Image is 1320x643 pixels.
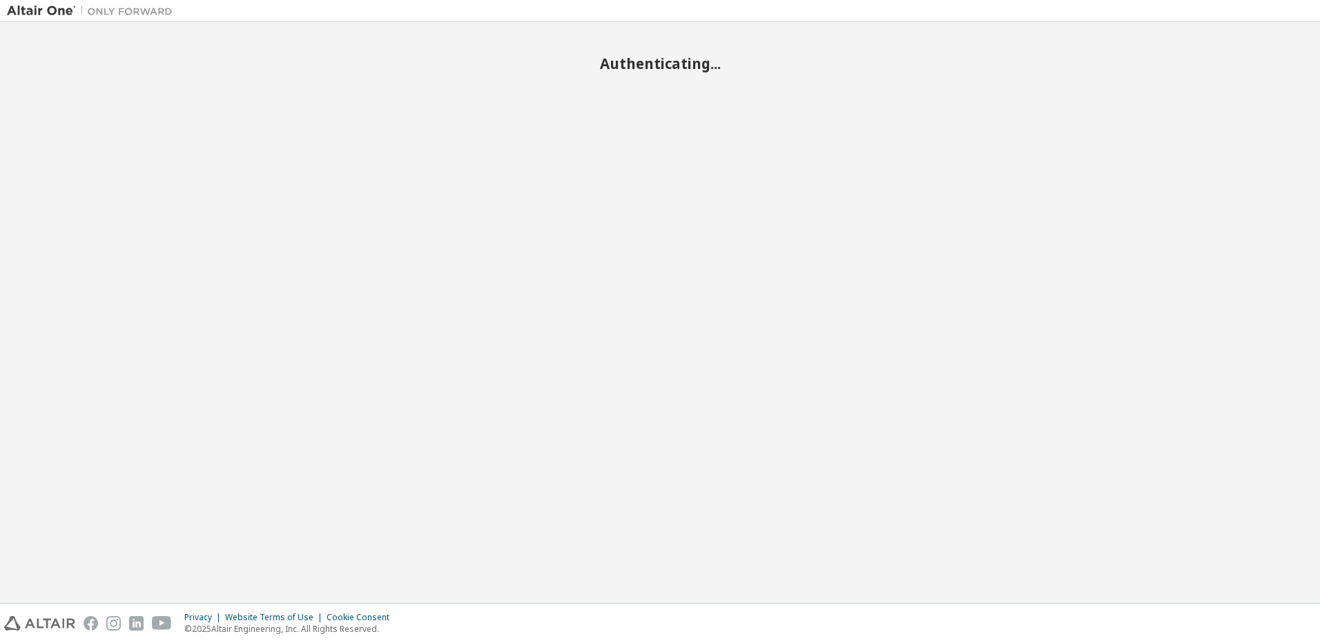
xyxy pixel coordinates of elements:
[184,612,225,623] div: Privacy
[327,612,398,623] div: Cookie Consent
[225,612,327,623] div: Website Terms of Use
[152,616,172,631] img: youtube.svg
[4,616,75,631] img: altair_logo.svg
[129,616,144,631] img: linkedin.svg
[7,55,1313,72] h2: Authenticating...
[7,4,179,18] img: Altair One
[84,616,98,631] img: facebook.svg
[184,623,398,635] p: © 2025 Altair Engineering, Inc. All Rights Reserved.
[106,616,121,631] img: instagram.svg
